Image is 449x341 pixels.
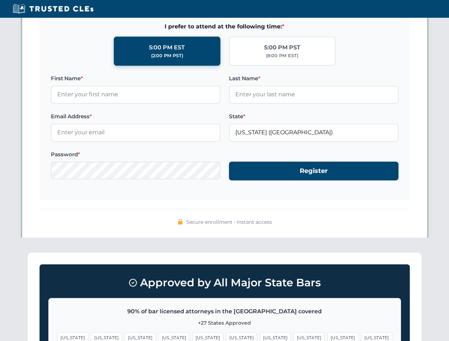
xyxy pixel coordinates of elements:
[177,219,183,224] img: 🔒
[51,74,220,83] label: First Name
[51,86,220,103] input: Enter your first name
[229,124,399,141] input: Florida (FL)
[48,273,401,292] h3: Approved by All Major State Bars
[229,162,399,180] button: Register
[229,74,399,83] label: Last Name
[264,43,300,52] div: 5:00 PM PST
[51,22,399,31] span: I prefer to attend at the following time:
[51,112,220,121] label: Email Address
[186,218,272,226] span: Secure enrollment • Instant access
[229,86,399,103] input: Enter your last name
[149,43,185,52] div: 5:00 PM EST
[51,150,220,159] label: Password
[151,52,183,59] div: (2:00 PM PST)
[57,319,392,327] p: +27 States Approved
[266,52,298,59] div: (8:00 PM EST)
[51,124,220,141] input: Enter your email
[57,307,392,316] p: 90% of bar licensed attorneys in the [GEOGRAPHIC_DATA] covered
[229,112,399,121] label: State
[11,4,96,14] img: Trusted CLEs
